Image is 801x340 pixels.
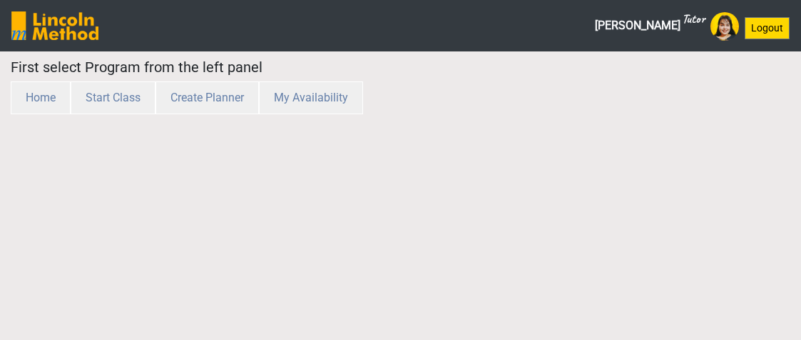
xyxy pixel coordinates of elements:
a: My Availability [259,91,363,104]
a: Start Class [71,91,155,104]
sup: Tutor [682,11,705,26]
a: Home [11,91,71,104]
button: Create Planner [155,81,259,114]
button: Home [11,81,71,114]
button: Start Class [71,81,155,114]
img: SGY6awQAAAABJRU5ErkJggg== [11,11,98,40]
a: Create Planner [155,91,259,104]
img: Avatar [710,12,739,41]
button: Logout [745,17,790,39]
span: [PERSON_NAME] [595,11,705,40]
h5: First select Program from the left panel [11,59,590,76]
button: My Availability [259,81,363,114]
